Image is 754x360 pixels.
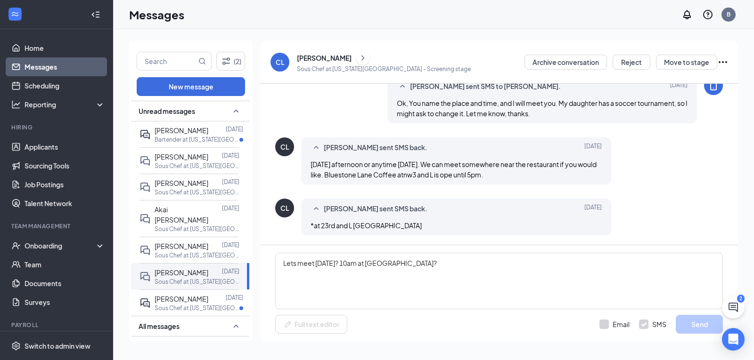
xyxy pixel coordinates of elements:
a: Messages [25,57,105,76]
svg: ActiveDoubleChat [139,297,151,309]
span: Unread messages [139,106,195,116]
button: Move to stage [656,55,717,70]
button: Reject [613,55,650,70]
a: Job Postings [25,175,105,194]
span: All messages [139,321,180,331]
div: Switch to admin view [25,341,90,351]
p: [DATE] [222,267,239,275]
span: [PERSON_NAME] [155,152,208,161]
span: Akai [PERSON_NAME] [155,205,208,224]
div: Team Management [11,222,103,230]
textarea: Lets meet [DATE]? 10am at [GEOGRAPHIC_DATA]? [275,253,723,309]
p: Sous Chef at [US_STATE][GEOGRAPHIC_DATA] [155,162,239,170]
svg: DoubleChat [139,155,151,167]
a: Team [25,255,105,274]
p: [DATE] [226,125,243,133]
p: [DATE] [226,294,243,302]
a: Talent Network [25,194,105,213]
svg: SmallChevronUp [311,142,322,153]
span: [PERSON_NAME] sent SMS back. [324,142,427,153]
div: Open Intercom Messenger [722,328,745,351]
p: 7:29 AM [219,340,239,348]
svg: DoubleChat [139,182,151,193]
button: Send [676,315,723,334]
span: Ok, You name the place and time, and I will meet you. My daughter has a soccer tournament, so I m... [397,99,688,118]
h1: Messages [129,7,184,23]
a: Home [25,39,105,57]
p: [DATE] [222,152,239,160]
svg: MobileSms [708,80,719,91]
div: Hiring [11,123,103,131]
svg: ChevronRight [358,52,368,64]
svg: SmallChevronUp [230,105,242,117]
span: [DATE] [670,81,688,92]
a: Applicants [25,137,105,156]
div: CL [280,142,289,152]
svg: Settings [11,341,21,351]
span: [PERSON_NAME] [155,126,208,135]
svg: QuestionInfo [702,9,713,20]
svg: Pen [283,320,293,329]
svg: DoubleChat [139,271,151,282]
span: [DATE] afternoon or anytime [DATE]. We can meet somewhere near the restaurant if you would like. ... [311,160,597,179]
div: Onboarding [25,241,97,250]
svg: Analysis [11,100,21,109]
svg: SmallChevronUp [397,81,408,92]
span: [PERSON_NAME] [155,179,208,187]
svg: Collapse [91,10,100,19]
p: Sous Chef at [US_STATE][GEOGRAPHIC_DATA] [155,304,239,312]
div: 2 [737,295,745,303]
p: [DATE] [222,204,239,212]
a: Scheduling [25,76,105,95]
span: [DATE] [584,142,602,153]
svg: DoubleChat [139,213,151,224]
svg: Notifications [681,9,693,20]
div: CL [276,57,285,67]
div: B [727,10,730,18]
button: ChatActive [722,296,745,319]
svg: SmallChevronUp [230,320,242,332]
p: [DATE] [222,178,239,186]
button: Archive conversation [525,55,607,70]
svg: Filter [221,56,232,67]
span: [PERSON_NAME] sent SMS back. [324,203,427,215]
p: Sous Chef at [US_STATE][GEOGRAPHIC_DATA] - Screening stage [297,65,471,73]
button: ChevronRight [356,51,370,65]
p: Sous Chef at [US_STATE][GEOGRAPHIC_DATA] [155,225,239,233]
div: Payroll [11,321,103,329]
svg: WorkstreamLogo [10,9,20,19]
p: Sous Chef at [US_STATE][GEOGRAPHIC_DATA] [155,278,239,286]
button: Filter (2) [216,52,245,71]
span: [PERSON_NAME] [155,295,208,303]
svg: ChatActive [728,302,739,313]
svg: SmallChevronUp [311,203,322,215]
svg: MagnifyingGlass [198,57,206,65]
a: Surveys [25,293,105,312]
svg: UserCheck [11,241,21,250]
svg: Ellipses [717,56,729,68]
p: [DATE] [222,241,239,249]
div: CL [280,203,289,213]
button: Full text editorPen [275,315,347,334]
button: New message [137,77,245,96]
a: Sourcing Tools [25,156,105,175]
svg: ActiveDoubleChat [139,129,151,140]
span: [PERSON_NAME] [155,242,208,250]
span: [DATE] [584,203,602,215]
a: Documents [25,274,105,293]
p: Sous Chef at [US_STATE][GEOGRAPHIC_DATA] [155,251,239,259]
span: *at 23rd and L [GEOGRAPHIC_DATA] [311,221,422,230]
p: Sous Chef at [US_STATE][GEOGRAPHIC_DATA] [155,188,239,196]
input: Search [137,52,197,70]
svg: DoubleChat [139,245,151,256]
div: [PERSON_NAME] [297,53,352,63]
div: Reporting [25,100,106,109]
p: Bartender at [US_STATE][GEOGRAPHIC_DATA] [155,136,239,144]
span: [PERSON_NAME] sent SMS to [PERSON_NAME]. [410,81,561,92]
span: [PERSON_NAME] [155,268,208,277]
